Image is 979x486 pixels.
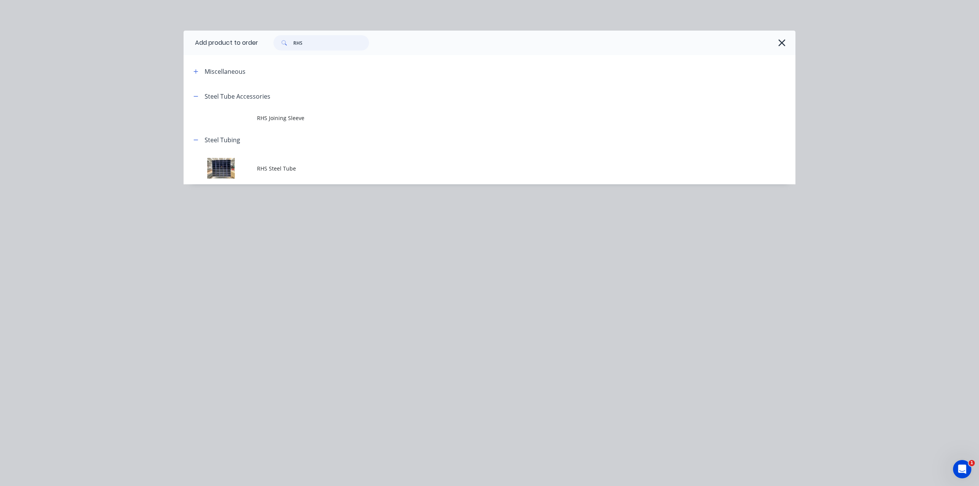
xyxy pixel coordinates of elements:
span: 1 [969,460,975,466]
span: RHS Steel Tube [257,164,688,172]
div: Add product to order [184,31,258,55]
span: RHS Joining Sleeve [257,114,688,122]
iframe: Intercom live chat [953,460,971,478]
div: Steel Tubing [205,135,240,145]
div: Steel Tube Accessories [205,92,270,101]
div: Miscellaneous [205,67,246,76]
input: Search... [293,35,369,50]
